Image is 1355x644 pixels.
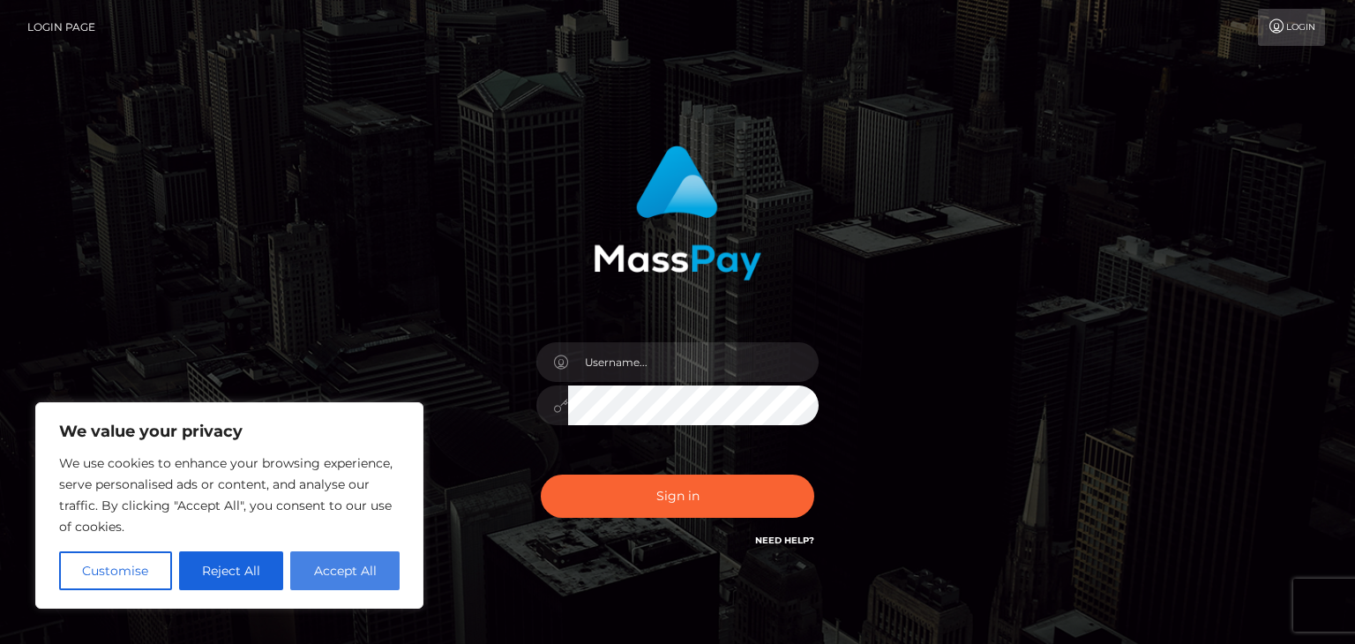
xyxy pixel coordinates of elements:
a: Login Page [27,9,95,46]
button: Accept All [290,551,400,590]
p: We value your privacy [59,421,400,442]
input: Username... [568,342,819,382]
button: Customise [59,551,172,590]
a: Login [1258,9,1325,46]
img: MassPay Login [594,146,761,281]
p: We use cookies to enhance your browsing experience, serve personalised ads or content, and analys... [59,453,400,537]
button: Reject All [179,551,284,590]
a: Need Help? [755,535,814,546]
button: Sign in [541,475,814,518]
div: We value your privacy [35,402,423,609]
